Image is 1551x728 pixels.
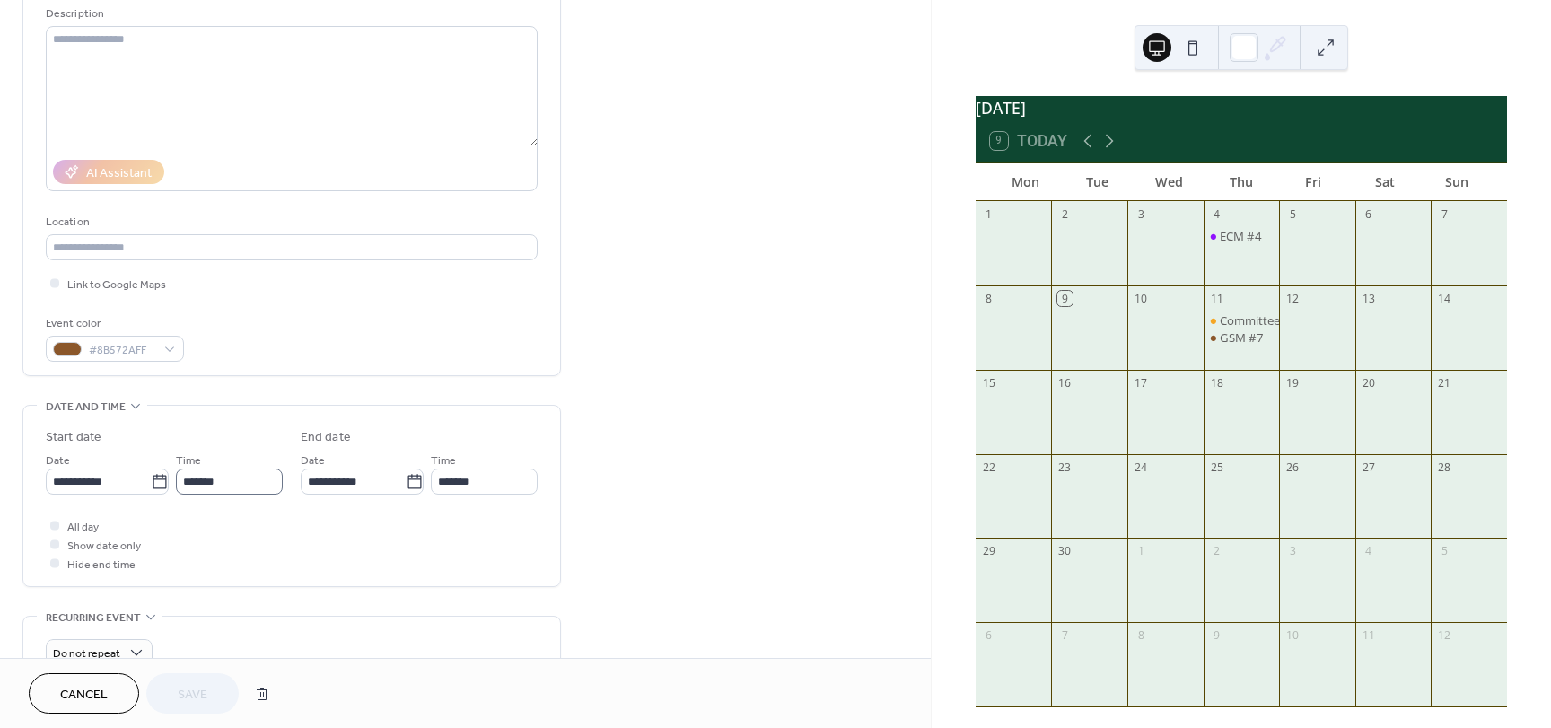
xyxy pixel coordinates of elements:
div: Location [46,213,534,232]
span: Date [46,452,70,470]
div: Sun [1421,163,1493,200]
span: Time [431,452,456,470]
div: 5 [1437,544,1452,559]
div: Thu [1205,163,1277,200]
div: 9 [1057,291,1073,306]
div: 12 [1285,291,1301,306]
div: 6 [1361,206,1376,222]
div: 11 [1361,628,1376,644]
div: 1 [981,206,996,222]
div: 12 [1437,628,1452,644]
div: 3 [1134,206,1149,222]
div: 2 [1057,206,1073,222]
div: Mon [990,163,1062,200]
div: 21 [1437,375,1452,390]
span: Time [176,452,201,470]
div: [DATE] [976,96,1507,119]
span: Recurring event [46,609,141,627]
div: 6 [981,628,996,644]
span: Date and time [46,398,126,417]
div: Sat [1349,163,1421,200]
div: 28 [1437,460,1452,475]
div: 2 [1209,544,1224,559]
div: 25 [1209,460,1224,475]
div: ECM #4 [1220,228,1262,244]
div: 20 [1361,375,1376,390]
button: Cancel [29,673,139,714]
span: Show date only [67,537,141,556]
div: Tue [1062,163,1134,200]
div: 10 [1134,291,1149,306]
div: GSM #7 [1204,329,1280,346]
div: 14 [1437,291,1452,306]
div: 22 [981,460,996,475]
div: 18 [1209,375,1224,390]
div: 13 [1361,291,1376,306]
div: Committee of the Whole #1 [1220,312,1369,329]
span: Link to Google Maps [67,276,166,294]
div: 8 [981,291,996,306]
div: Fri [1277,163,1349,200]
div: 4 [1209,206,1224,222]
div: 19 [1285,375,1301,390]
div: 30 [1057,544,1073,559]
div: End date [301,428,351,447]
span: Date [301,452,325,470]
div: 7 [1437,206,1452,222]
span: Hide end time [67,556,136,575]
div: ECM #4 [1204,228,1280,244]
span: #8B572AFF [89,341,155,360]
div: 1 [1134,544,1149,559]
div: 8 [1134,628,1149,644]
div: 5 [1285,206,1301,222]
span: All day [67,518,99,537]
div: 3 [1285,544,1301,559]
div: 23 [1057,460,1073,475]
div: Wed [1134,163,1205,200]
div: 9 [1209,628,1224,644]
div: 15 [981,375,996,390]
div: 7 [1057,628,1073,644]
div: Event color [46,314,180,333]
div: 17 [1134,375,1149,390]
div: Start date [46,428,101,447]
div: Description [46,4,534,23]
div: 29 [981,544,996,559]
div: 26 [1285,460,1301,475]
div: 11 [1209,291,1224,306]
div: GSM #7 [1220,329,1264,346]
div: 24 [1134,460,1149,475]
div: 16 [1057,375,1073,390]
div: 10 [1285,628,1301,644]
div: 27 [1361,460,1376,475]
div: Committee of the Whole #1 [1204,312,1280,329]
div: 4 [1361,544,1376,559]
span: Do not repeat [53,644,120,664]
span: Cancel [60,686,108,705]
